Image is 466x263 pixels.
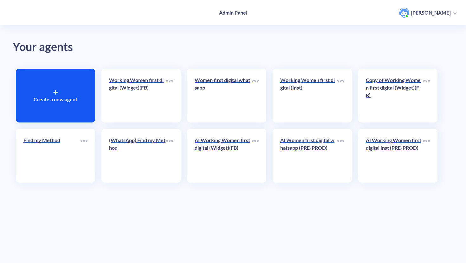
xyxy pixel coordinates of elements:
button: user photo[PERSON_NAME] [396,7,460,18]
p: [PERSON_NAME] [411,9,451,16]
p: Working Women first digital (Inst) [280,76,337,91]
a: AI Working Women first digital (Widget)(FB) [195,136,252,175]
p: Find my Method [23,136,81,144]
h4: Admin Panel [219,9,247,16]
p: AI Working Women first digital (Widget)(FB) [195,136,252,152]
a: Working Women first digital (Inst) [280,76,337,115]
p: AI Women first digital whatsapp (PRE-PROD) [280,136,337,152]
p: Copy of Working Women first digital (Widget)(FB) [366,76,423,99]
p: Create a new agent [34,96,77,103]
p: Women first digital whatsapp [195,76,252,91]
img: user photo [399,8,409,18]
a: Women first digital whatsapp [195,76,252,115]
p: Working Women first digital (Widget)(FB) [109,76,166,91]
a: Find my Method [23,136,81,175]
a: AI Women first digital whatsapp (PRE-PROD) [280,136,337,175]
a: Copy of Working Women first digital (Widget)(FB) [366,76,423,115]
p: (WhatsApp) Find my Method [109,136,166,152]
p: AI Working Women first digital Inst (PRE-PROD) [366,136,423,152]
a: Working Women first digital (Widget)(FB) [109,76,166,115]
a: AI Working Women first digital Inst (PRE-PROD) [366,136,423,175]
div: Your agents [13,38,453,56]
a: (WhatsApp) Find my Method [109,136,166,175]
